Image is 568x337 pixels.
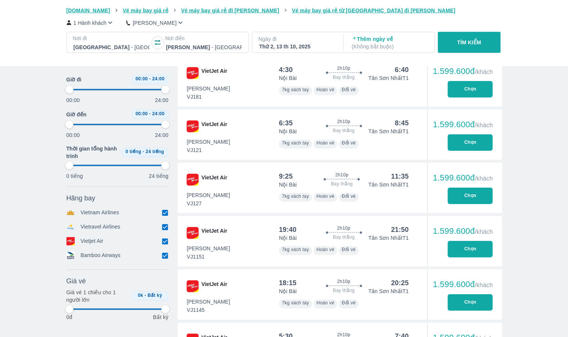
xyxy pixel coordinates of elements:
span: Vé máy bay giá rẻ [123,8,169,14]
div: 6:40 [395,65,409,74]
span: Đổi vé [342,140,356,146]
div: 6:35 [279,119,293,128]
span: Hãng bay [66,194,95,203]
span: Hoàn vé [316,300,334,305]
span: - [143,149,144,154]
button: Chọn [447,134,493,151]
img: VJ [187,174,199,186]
div: 20:25 [391,278,408,287]
p: Tân Sơn Nhất T1 [368,287,408,295]
p: 0 tiếng [66,172,83,180]
span: [PERSON_NAME] [187,138,230,146]
span: Giá vé [66,277,86,286]
p: Tân Sơn Nhất T1 [368,234,408,242]
div: 19:40 [279,225,297,234]
span: 00:00 [136,76,148,81]
span: - [149,76,151,81]
div: Thứ 2, 13 th 10, 2025 [259,43,335,50]
span: 7kg xách tay [282,194,309,199]
span: 2h10p [335,172,348,178]
button: Chọn [447,241,493,257]
div: 21:50 [391,225,408,234]
span: 7kg xách tay [282,247,309,252]
span: 00:00 [136,111,148,116]
p: ( Không bắt buộc ) [352,43,428,50]
span: /khách [475,69,493,75]
p: Vietnam Airlines [81,209,119,217]
span: VJ127 [187,200,230,207]
p: Tân Sơn Nhất T1 [368,128,408,135]
p: 00:00 [66,131,80,139]
span: Hoàn vé [316,140,334,146]
img: VJ [187,120,199,132]
span: Đổi vé [342,87,356,92]
span: [PERSON_NAME] [187,191,230,199]
p: 24:00 [155,96,169,104]
span: [PERSON_NAME] [187,85,230,92]
span: Bất kỳ [148,293,162,298]
span: 2h10p [337,225,350,231]
button: 1 Hành khách [66,19,115,27]
span: Thời gian tổng hành trình [66,145,118,160]
span: VietJet Air [202,280,227,292]
span: VietJet Air [202,120,227,132]
img: VJ [187,280,199,292]
button: Chọn [447,294,493,311]
p: Tân Sơn Nhất T1 [368,74,408,82]
span: VietJet Air [202,227,227,239]
p: Vietjet Air [81,237,104,245]
span: Đổi vé [342,194,356,199]
span: VietJet Air [202,174,227,186]
p: Bất kỳ [153,313,168,321]
p: Nội Bài [279,74,297,82]
p: Nội Bài [279,181,297,188]
p: 24 tiếng [149,172,168,180]
span: Đổi vé [342,247,356,252]
div: 1.599.600đ [433,173,493,182]
span: VJ181 [187,93,230,101]
span: /khách [475,229,493,235]
div: 18:15 [279,278,297,287]
button: [PERSON_NAME] [126,19,184,27]
button: Chọn [447,81,493,98]
span: /khách [475,175,493,182]
span: [DOMAIN_NAME] [66,8,110,14]
span: 7kg xách tay [282,140,309,146]
p: Giá vé 1 chiều cho 1 người lớn [66,289,129,304]
span: 2h10p [337,278,350,284]
span: 24:00 [152,111,164,116]
span: Giờ đi [66,76,81,83]
span: 2h10p [337,119,350,125]
span: Giờ đến [66,111,87,118]
button: Chọn [447,188,493,204]
span: 24 tiếng [146,149,164,154]
div: 4:30 [279,65,293,74]
p: Thêm ngày về [352,35,428,50]
p: 1 Hành khách [74,19,107,27]
p: 0đ [66,313,72,321]
span: VietJet Air [202,67,227,79]
span: Vé máy bay giá rẻ từ [GEOGRAPHIC_DATA] đi [PERSON_NAME] [292,8,455,14]
span: 7kg xách tay [282,300,309,305]
div: 11:35 [391,172,408,181]
div: 9:25 [279,172,293,181]
div: 1.599.600đ [433,280,493,289]
nav: breadcrumb [66,7,502,14]
p: Vietravel Airlines [81,223,121,231]
span: 2h10p [337,65,350,71]
p: TÌM KIẾM [457,39,481,46]
p: Bamboo Airways [81,251,121,260]
div: 1.599.600đ [433,67,493,76]
span: 24:00 [152,76,164,81]
span: /khách [475,122,493,128]
p: Nơi đi [73,35,150,42]
p: Tân Sơn Nhất T1 [368,181,408,188]
span: VJ1145 [187,306,230,314]
span: 0 tiếng [125,149,141,154]
button: TÌM KIẾM [438,32,500,53]
img: VJ [187,67,199,79]
span: VJ121 [187,146,230,154]
p: Nội Bài [279,234,297,242]
p: 24:00 [155,131,169,139]
p: Ngày đi [258,35,336,43]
